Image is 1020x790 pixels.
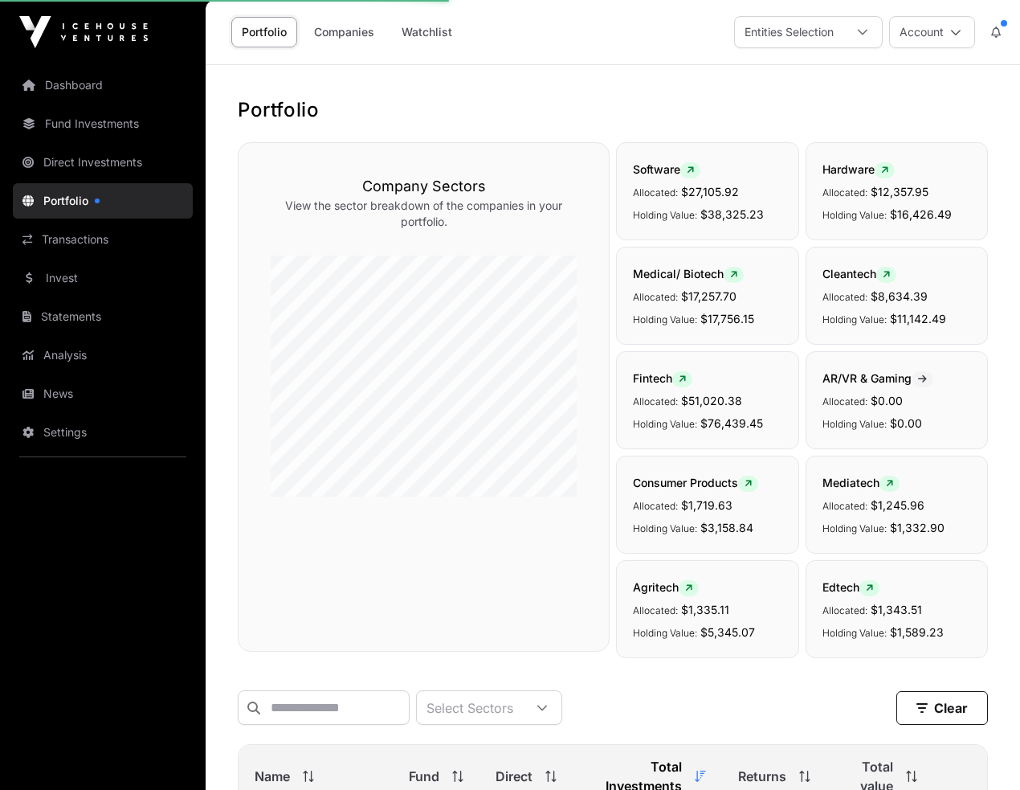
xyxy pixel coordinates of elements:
[822,162,895,176] span: Hardware
[13,145,193,180] a: Direct Investments
[890,625,944,639] span: $1,589.23
[822,604,867,616] span: Allocated:
[271,175,577,198] h3: Company Sectors
[238,97,988,123] h1: Portfolio
[13,222,193,257] a: Transactions
[409,767,439,786] span: Fund
[13,299,193,334] a: Statements
[890,521,945,534] span: $1,332.90
[822,418,887,430] span: Holding Value:
[890,312,946,325] span: $11,142.49
[700,312,754,325] span: $17,756.15
[871,498,924,512] span: $1,245.96
[889,16,975,48] button: Account
[13,376,193,411] a: News
[304,17,385,47] a: Companies
[633,522,697,534] span: Holding Value:
[700,521,753,534] span: $3,158.84
[871,603,922,616] span: $1,343.51
[735,17,843,47] div: Entities Selection
[940,713,1020,790] iframe: Chat Widget
[633,500,678,512] span: Allocated:
[633,267,744,280] span: Medical/ Biotech
[700,207,764,221] span: $38,325.23
[700,416,763,430] span: $76,439.45
[681,394,742,407] span: $51,020.38
[681,185,739,199] span: $27,105.92
[822,627,887,639] span: Holding Value:
[13,68,193,103] a: Dashboard
[417,691,523,724] div: Select Sectors
[13,338,193,373] a: Analysis
[822,522,887,534] span: Holding Value:
[822,371,933,385] span: AR/VR & Gaming
[633,313,697,325] span: Holding Value:
[822,580,879,594] span: Edtech
[871,185,928,199] span: $12,357.95
[13,415,193,450] a: Settings
[19,16,148,48] img: Icehouse Ventures Logo
[13,260,193,296] a: Invest
[822,395,867,407] span: Allocated:
[633,580,699,594] span: Agritech
[633,186,678,199] span: Allocated:
[681,498,732,512] span: $1,719.63
[633,371,692,385] span: Fintech
[633,162,700,176] span: Software
[633,627,697,639] span: Holding Value:
[681,603,729,616] span: $1,335.11
[822,209,887,221] span: Holding Value:
[13,183,193,219] a: Portfolio
[633,395,678,407] span: Allocated:
[681,289,736,303] span: $17,257.70
[633,291,678,303] span: Allocated:
[822,313,887,325] span: Holding Value:
[822,267,896,280] span: Cleantech
[822,476,900,489] span: Mediatech
[13,106,193,141] a: Fund Investments
[700,625,755,639] span: $5,345.07
[633,476,758,489] span: Consumer Products
[822,500,867,512] span: Allocated:
[890,207,952,221] span: $16,426.49
[822,186,867,199] span: Allocated:
[871,394,903,407] span: $0.00
[896,691,988,725] button: Clear
[496,767,532,786] span: Direct
[271,198,577,230] p: View the sector breakdown of the companies in your portfolio.
[255,767,290,786] span: Name
[890,416,922,430] span: $0.00
[738,767,786,786] span: Returns
[633,209,697,221] span: Holding Value:
[822,291,867,303] span: Allocated:
[231,17,297,47] a: Portfolio
[391,17,463,47] a: Watchlist
[633,418,697,430] span: Holding Value:
[633,604,678,616] span: Allocated:
[871,289,928,303] span: $8,634.39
